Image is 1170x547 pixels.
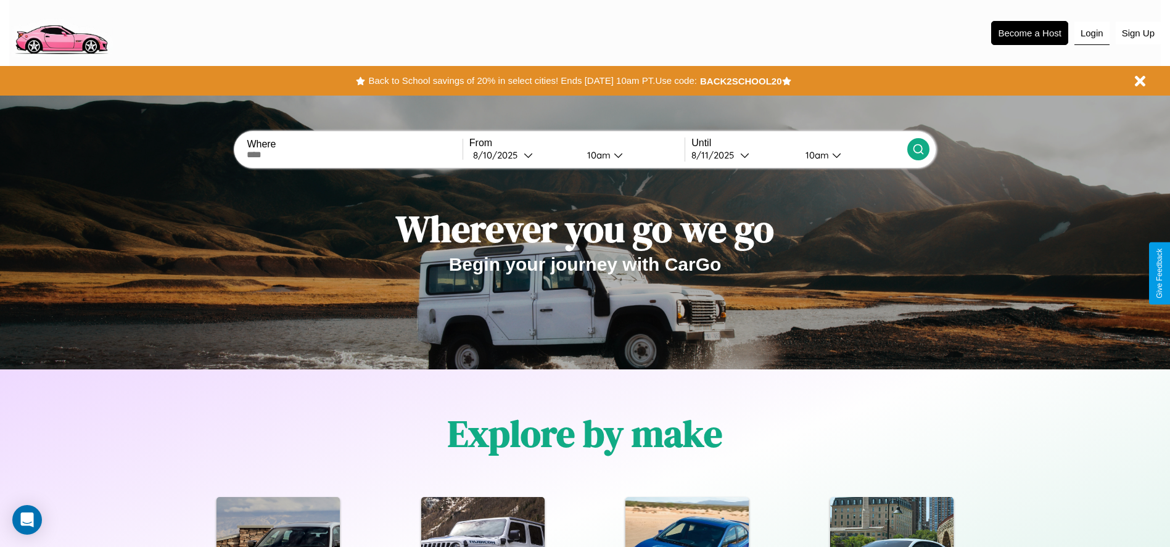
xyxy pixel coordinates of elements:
h1: Explore by make [448,408,722,459]
div: Give Feedback [1155,249,1164,298]
b: BACK2SCHOOL20 [700,76,782,86]
button: 10am [577,149,685,162]
button: Become a Host [991,21,1068,45]
button: 10am [796,149,907,162]
button: 8/10/2025 [469,149,577,162]
button: Login [1074,22,1110,45]
button: Back to School savings of 20% in select cities! Ends [DATE] 10am PT.Use code: [365,72,699,89]
label: Where [247,139,462,150]
div: Open Intercom Messenger [12,505,42,535]
div: 10am [581,149,614,161]
div: 10am [799,149,832,161]
label: Until [691,138,907,149]
label: From [469,138,685,149]
div: 8 / 10 / 2025 [473,149,524,161]
button: Sign Up [1116,22,1161,44]
div: 8 / 11 / 2025 [691,149,740,161]
img: logo [9,6,113,57]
